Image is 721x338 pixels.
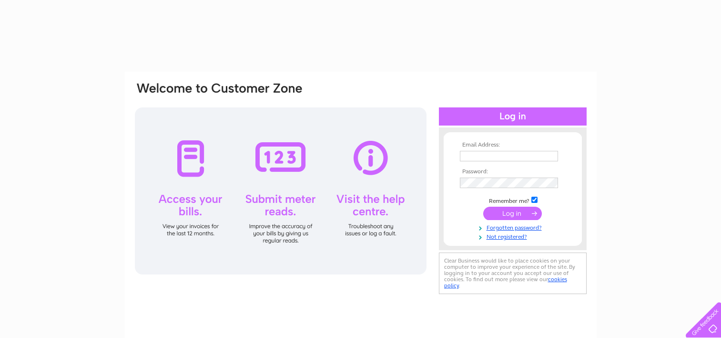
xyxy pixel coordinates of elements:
[457,195,568,205] td: Remember me?
[460,222,568,232] a: Forgotten password?
[460,232,568,241] a: Not registered?
[457,169,568,175] th: Password:
[439,253,587,294] div: Clear Business would like to place cookies on your computer to improve your experience of the sit...
[444,276,567,289] a: cookies policy
[457,142,568,148] th: Email Address:
[483,207,542,220] input: Submit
